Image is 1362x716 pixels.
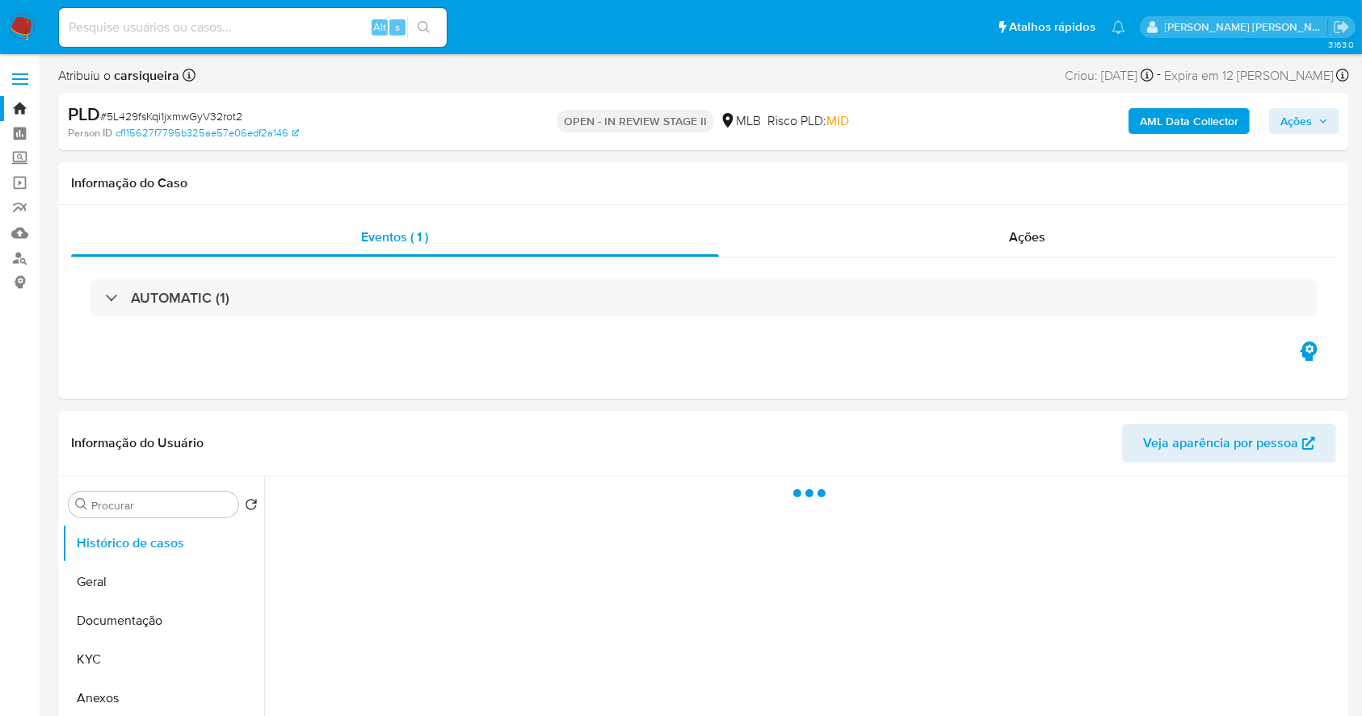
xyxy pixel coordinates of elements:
[1065,65,1154,86] div: Criou: [DATE]
[373,19,386,35] span: Alt
[395,19,400,35] span: s
[1129,108,1250,134] button: AML Data Collector
[62,524,264,563] button: Histórico de casos
[59,17,447,38] input: Pesquise usuários ou casos...
[68,126,112,140] b: Person ID
[362,228,429,246] span: Eventos ( 1 )
[131,289,229,307] h3: AUTOMATIC (1)
[116,126,299,140] a: cf115627f7795b325ae57e06edf2a146
[1140,108,1238,134] b: AML Data Collector
[1280,108,1312,134] span: Ações
[62,601,264,640] button: Documentação
[62,640,264,679] button: KYC
[1164,67,1334,85] span: Expira em 12 [PERSON_NAME]
[826,111,849,130] span: MID
[557,110,713,132] p: OPEN - IN REVIEW STAGE II
[1009,19,1095,36] span: Atalhos rápidos
[68,101,100,127] b: PLD
[767,112,849,130] span: Risco PLD:
[407,16,440,39] button: search-icon
[1122,424,1336,463] button: Veja aparência por pessoa
[1269,108,1339,134] button: Ações
[71,175,1336,191] h1: Informação do Caso
[1157,65,1161,86] span: -
[100,108,242,124] span: # 5L429fsKqi1jxmwGyV32rot2
[90,279,1317,316] div: AUTOMATIC (1)
[62,563,264,601] button: Geral
[58,67,179,85] span: Atribuiu o
[75,498,88,511] button: Procurar
[720,112,761,130] div: MLB
[245,498,258,516] button: Retornar ao pedido padrão
[1112,20,1125,34] a: Notificações
[111,66,179,85] b: carsiqueira
[1333,19,1350,36] a: Sair
[1165,19,1328,35] p: carla.siqueira@mercadolivre.com
[91,498,232,513] input: Procurar
[71,435,204,451] h1: Informação do Usuário
[1143,424,1298,463] span: Veja aparência por pessoa
[1010,228,1046,246] span: Ações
